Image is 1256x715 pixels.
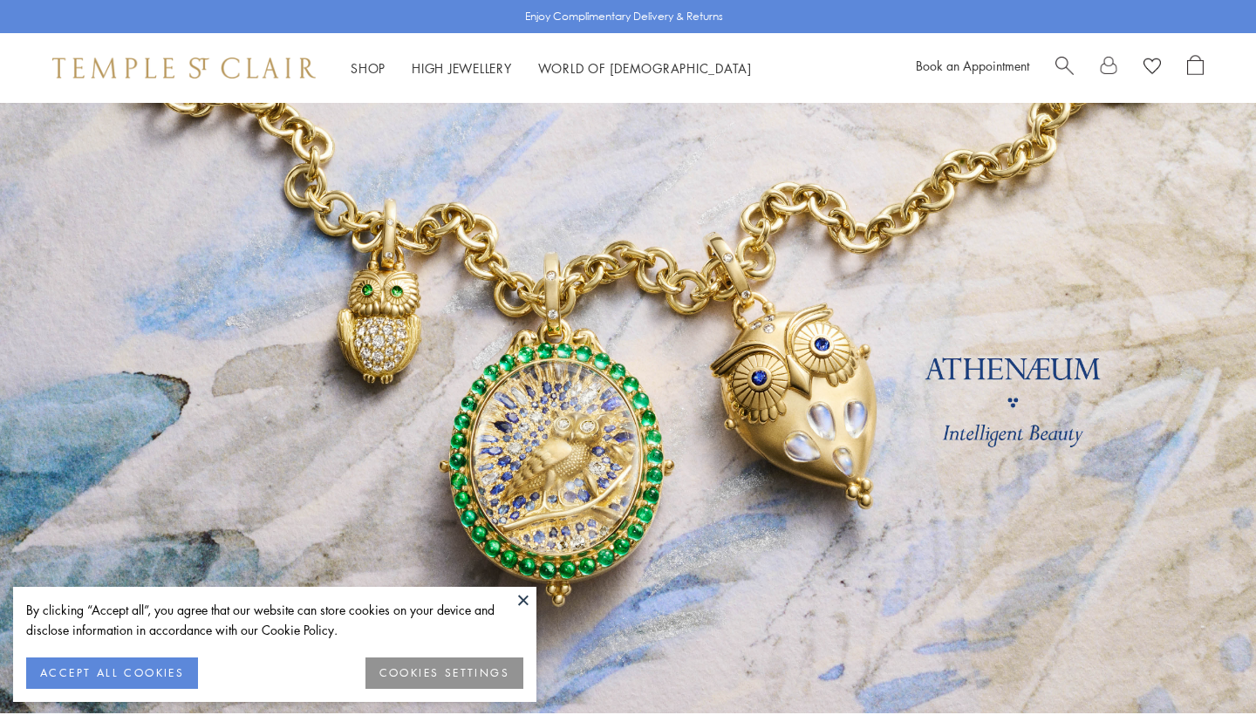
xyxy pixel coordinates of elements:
[1187,55,1204,81] a: Open Shopping Bag
[365,657,523,689] button: COOKIES SETTINGS
[26,657,198,689] button: ACCEPT ALL COOKIES
[1169,633,1239,698] iframe: Gorgias live chat messenger
[351,58,752,79] nav: Main navigation
[52,58,316,78] img: Temple St. Clair
[916,57,1029,74] a: Book an Appointment
[525,8,723,25] p: Enjoy Complimentary Delivery & Returns
[538,59,752,77] a: World of [DEMOGRAPHIC_DATA]World of [DEMOGRAPHIC_DATA]
[351,59,386,77] a: ShopShop
[1143,55,1161,81] a: View Wishlist
[1055,55,1074,81] a: Search
[26,600,523,640] div: By clicking “Accept all”, you agree that our website can store cookies on your device and disclos...
[412,59,512,77] a: High JewelleryHigh Jewellery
